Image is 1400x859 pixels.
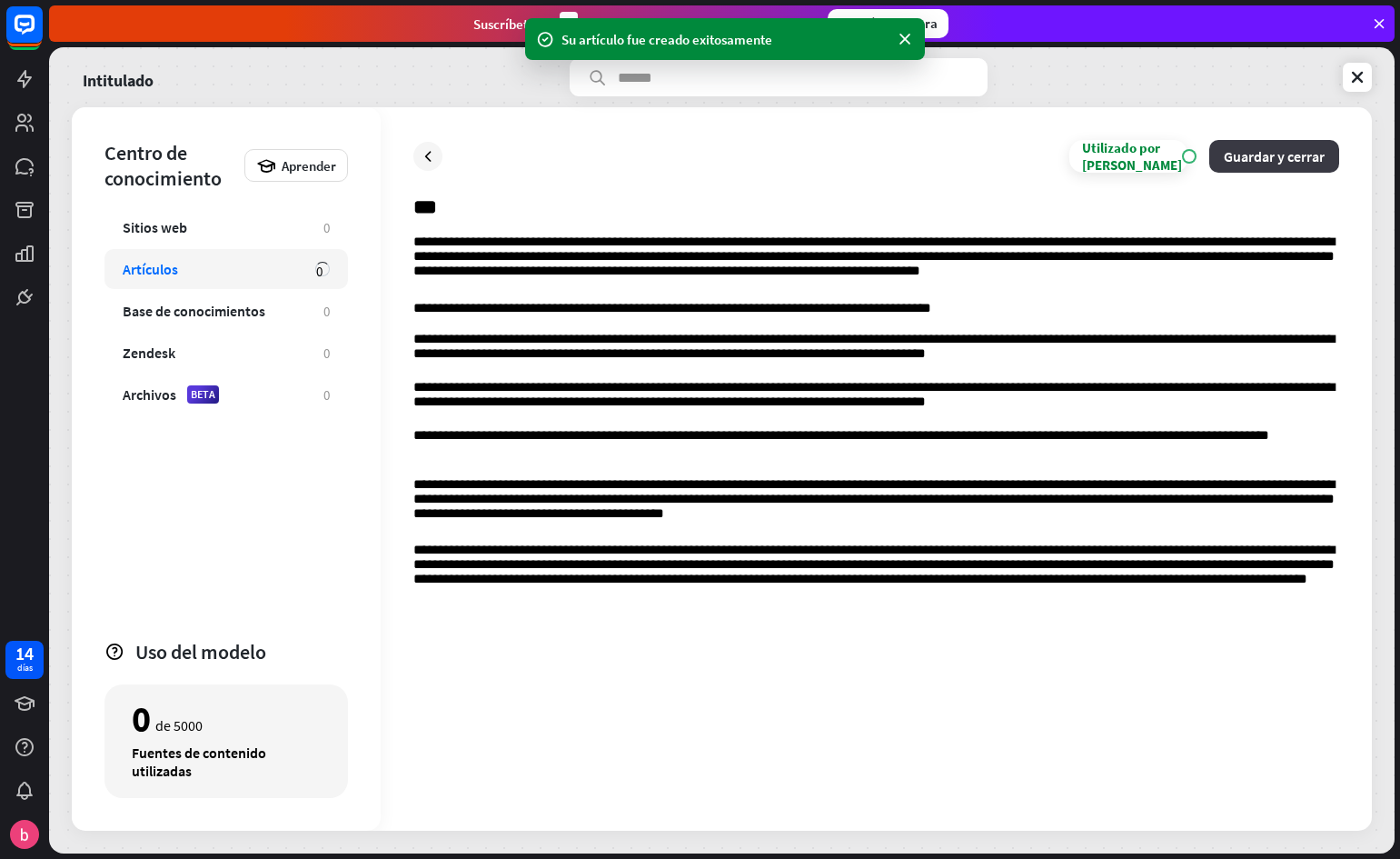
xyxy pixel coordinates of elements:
[839,15,938,32] font: Suscríbete ahora
[473,15,552,33] font: Suscríbete en
[585,15,813,33] font: días para obtener tu primer mes por $1
[561,31,772,48] font: Su artículo fue creado exitosamente
[15,7,69,62] button: Abrir el widget de chat LiveChat
[17,662,33,674] font: días
[15,642,34,664] font: 14
[5,641,44,679] a: 14 días
[565,15,572,33] font: 3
